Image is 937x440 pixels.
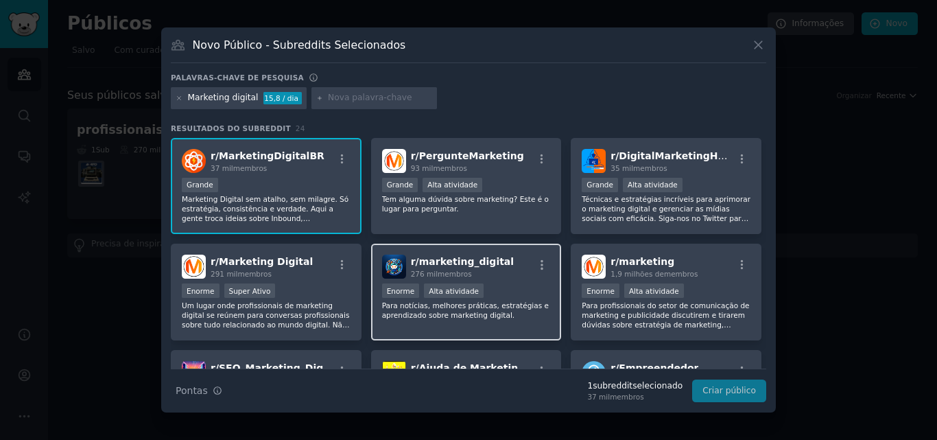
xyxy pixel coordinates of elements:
[628,181,678,189] font: Alta atividade
[171,379,227,403] button: Pontas
[182,255,206,279] img: Marketing Digital
[419,256,514,267] font: marketing_digital
[328,92,432,104] input: Nova palavra-chave
[619,256,674,267] font: marketing
[382,149,406,173] img: Pergunte ao Marketing
[382,361,406,385] img: Ajuda de Marketing Digital
[219,150,324,161] font: MarketingDigitalBR
[411,150,419,161] font: r/
[610,256,619,267] font: r/
[582,149,606,173] img: Hack de Marketing Digital
[629,287,679,295] font: Alta atividade
[229,287,271,295] font: Super Ativo
[411,164,434,172] font: 93 mil
[582,255,606,279] img: marketing
[433,164,467,172] font: membros
[193,38,406,51] font: Novo Público - Subreddits Selecionados
[610,270,664,278] font: 1,9 milhões de
[610,164,633,172] font: 35 mil
[187,181,213,189] font: Grande
[610,150,619,161] font: r/
[233,164,268,172] font: membros
[219,256,313,267] font: Marketing Digital
[610,393,644,401] font: membros
[582,361,606,385] img: Empreendedor
[619,362,698,373] font: Empreendedor
[211,256,219,267] font: r/
[387,287,415,295] font: Enorme
[182,195,351,280] font: Marketing Digital sem atalho, sem milagre. Só estratégia, consistência e verdade. Aqui a gente tr...
[211,164,233,172] font: 37 mil
[182,149,206,173] img: MarketingDigitalBR
[219,362,341,373] font: SEO_Marketing_Digital
[587,393,610,401] font: 37 mil
[438,270,472,278] font: membros
[411,362,419,373] font: r/
[171,73,304,82] font: Palavras-chave de pesquisa
[387,181,414,189] font: Grande
[176,385,208,396] font: Pontas
[211,270,237,278] font: 291 mil
[586,181,613,189] font: Grande
[419,362,565,373] font: Ajuda de Marketing Digital
[182,361,206,385] img: SEO_Marketing_Digital
[411,256,419,267] font: r/
[587,381,593,391] font: 1
[582,195,750,242] font: Técnicas e estratégias incríveis para aprimorar o marketing digital e gerenciar as mídias sociais...
[382,255,406,279] img: marketing digital
[633,164,667,172] font: membros
[619,150,736,161] font: DigitalMarketingHack
[411,270,438,278] font: 276 mil
[610,362,619,373] font: r/
[211,150,219,161] font: r/
[188,93,259,102] font: Marketing digital
[582,301,749,415] font: Para profissionais do setor de comunicação de marketing e publicidade discutirem e tirarem dúvida...
[586,287,615,295] font: Enorme
[237,270,272,278] font: membros
[427,181,477,189] font: Alta atividade
[382,195,549,213] font: Tem alguma dúvida sobre marketing? Este é o lugar para perguntar.
[211,362,219,373] font: r/
[429,287,479,295] font: Alta atividade
[419,150,524,161] font: PergunteMarketing
[264,94,298,102] font: 15,8 / dia
[382,301,549,319] font: Para notícias, melhores práticas, estratégias e aprendizado sobre marketing digital.
[171,124,291,132] font: Resultados do Subreddit
[632,381,683,391] font: selecionado
[182,301,349,348] font: Um lugar onde profissionais de marketing digital se reúnem para conversas profissionais sobre tud...
[187,287,215,295] font: Enorme
[296,124,305,132] font: 24
[593,381,632,391] font: subreddit
[664,270,698,278] font: membros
